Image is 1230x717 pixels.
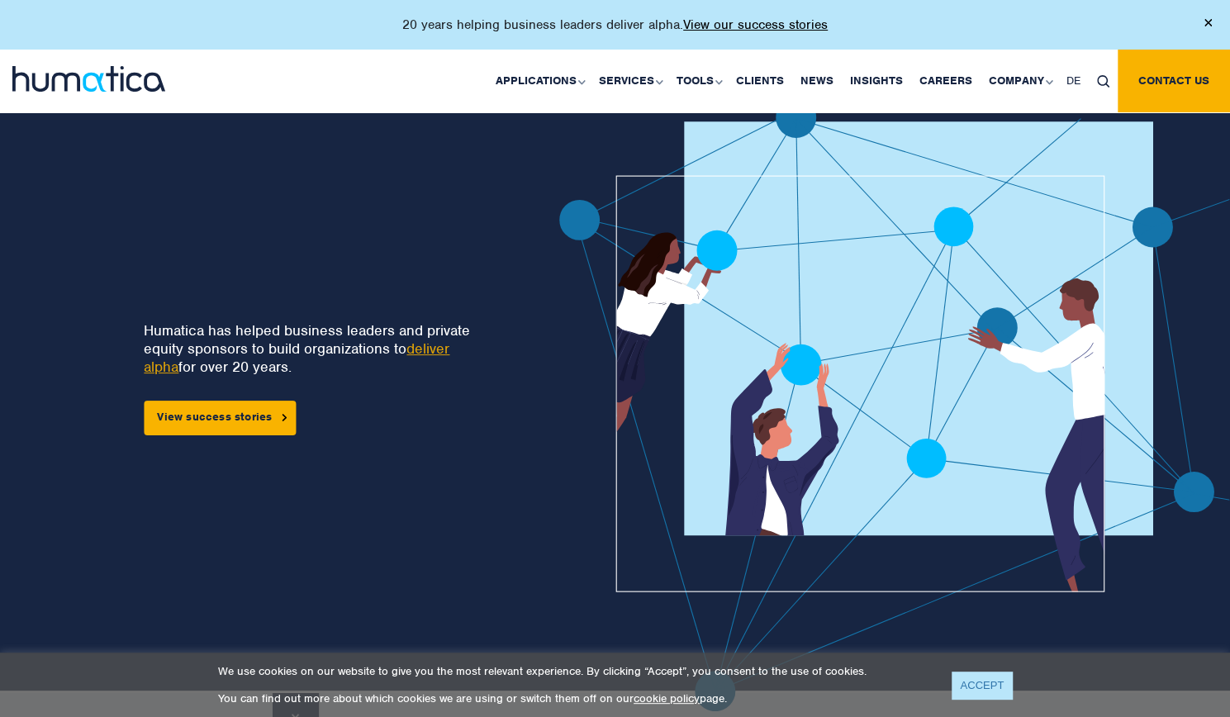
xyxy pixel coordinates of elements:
[952,672,1012,699] a: ACCEPT
[981,50,1058,112] a: Company
[144,340,449,376] a: deliver alpha
[282,414,287,421] img: arrowicon
[842,50,911,112] a: Insights
[792,50,842,112] a: News
[1058,50,1089,112] a: DE
[591,50,668,112] a: Services
[487,50,591,112] a: Applications
[668,50,728,112] a: Tools
[144,401,296,435] a: View success stories
[218,664,931,678] p: We use cookies on our website to give you the most relevant experience. By clicking “Accept”, you...
[911,50,981,112] a: Careers
[144,321,504,376] p: Humatica has helped business leaders and private equity sponsors to build organizations to for ov...
[634,691,700,705] a: cookie policy
[1066,74,1080,88] span: DE
[218,691,931,705] p: You can find out more about which cookies we are using or switch them off on our page.
[1097,75,1109,88] img: search_icon
[402,17,828,33] p: 20 years helping business leaders deliver alpha.
[728,50,792,112] a: Clients
[12,66,165,92] img: logo
[1118,50,1230,112] a: Contact us
[683,17,828,33] a: View our success stories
